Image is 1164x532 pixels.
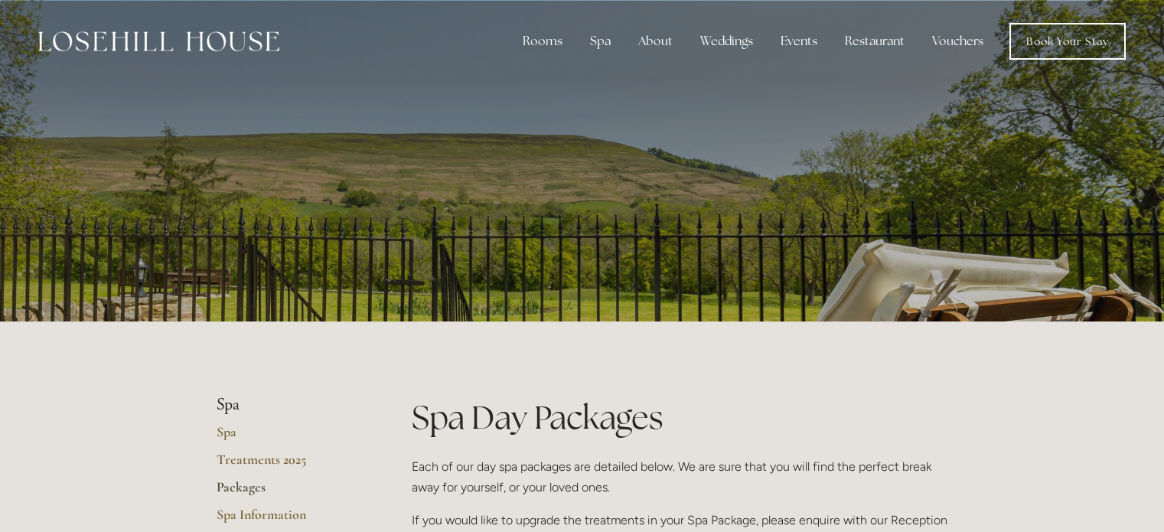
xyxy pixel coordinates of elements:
div: About [626,26,685,57]
a: Vouchers [920,26,996,57]
div: Spa [578,26,623,57]
li: Spa [217,395,363,415]
p: Each of our day spa packages are detailed below. We are sure that you will find the perfect break... [412,456,948,498]
a: Packages [217,478,363,506]
img: Losehill House [38,31,279,51]
div: Weddings [688,26,765,57]
div: Events [768,26,830,57]
a: Book Your Stay [1009,23,1126,60]
h1: Spa Day Packages [412,395,948,440]
a: Treatments 2025 [217,451,363,478]
div: Restaurant [833,26,917,57]
a: Spa [217,423,363,451]
div: Rooms [510,26,575,57]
